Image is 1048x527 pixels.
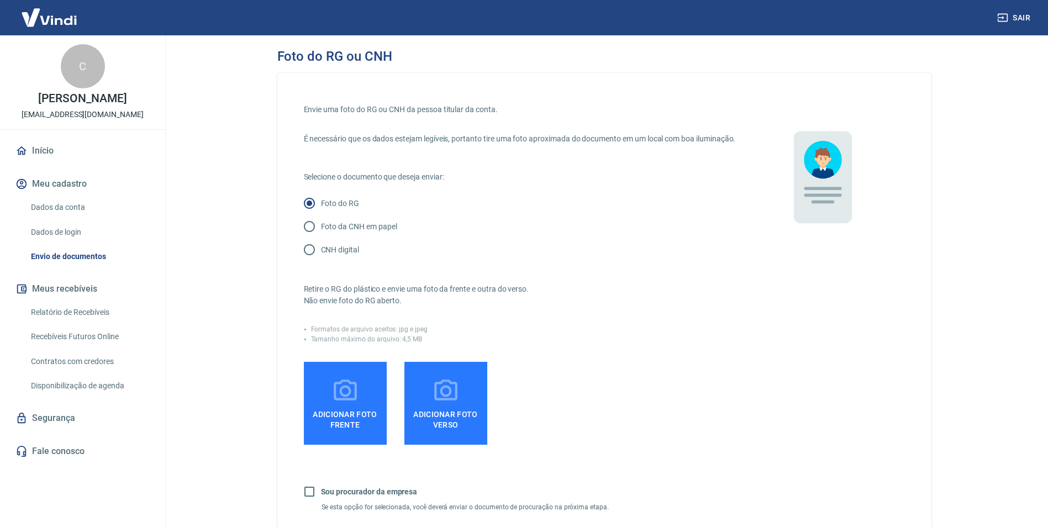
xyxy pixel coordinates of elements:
[739,99,905,265] img: 9UttyuGgyT+7LlLseZI9Bh5IL9fdlyU7YsUREGKXXh6YNWHhDkCHSobsCnUJ8bxtmpXAruDXapAwAAAAAAAAAAAAAAAAAAAAA...
[27,245,152,268] a: Envio de documentos
[27,196,152,219] a: Dados da conta
[321,487,418,496] b: Sou procurador da empresa
[404,362,487,445] label: Adicionar foto verso
[322,503,736,511] p: Se esta opção for selecionada, você deverá enviar o documento de procuração na próxima etapa.
[304,171,736,183] p: Selecione o documento que deseja enviar:
[995,8,1035,28] button: Sair
[13,172,152,196] button: Meu cadastro
[311,334,423,344] p: Tamanho máximo do arquivo: 4,5 MB
[304,133,736,145] p: É necessário que os dados estejam legíveis, portanto tire uma foto aproximada do documento em um ...
[27,375,152,397] a: Disponibilização de agenda
[304,362,387,445] label: Adicionar foto frente
[321,221,397,233] p: Foto da CNH em papel
[13,1,85,34] img: Vindi
[38,93,127,104] p: [PERSON_NAME]
[311,324,428,334] p: Formatos de arquivo aceitos: jpg e jpeg
[22,109,144,120] p: [EMAIL_ADDRESS][DOMAIN_NAME]
[27,301,152,324] a: Relatório de Recebíveis
[27,221,152,244] a: Dados de login
[277,49,392,64] h3: Foto do RG ou CNH
[304,283,736,307] p: Retire o RG do plástico e envie uma foto da frente e outra do verso. Não envie foto do RG aberto.
[308,405,382,430] span: Adicionar foto frente
[304,104,736,115] p: Envie uma foto do RG ou CNH da pessoa titular da conta.
[409,405,483,430] span: Adicionar foto verso
[321,244,359,256] p: CNH digital
[27,325,152,348] a: Recebíveis Futuros Online
[321,198,360,209] p: Foto do RG
[13,406,152,430] a: Segurança
[13,277,152,301] button: Meus recebíveis
[61,44,105,88] div: C
[13,139,152,163] a: Início
[13,439,152,463] a: Fale conosco
[27,350,152,373] a: Contratos com credores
